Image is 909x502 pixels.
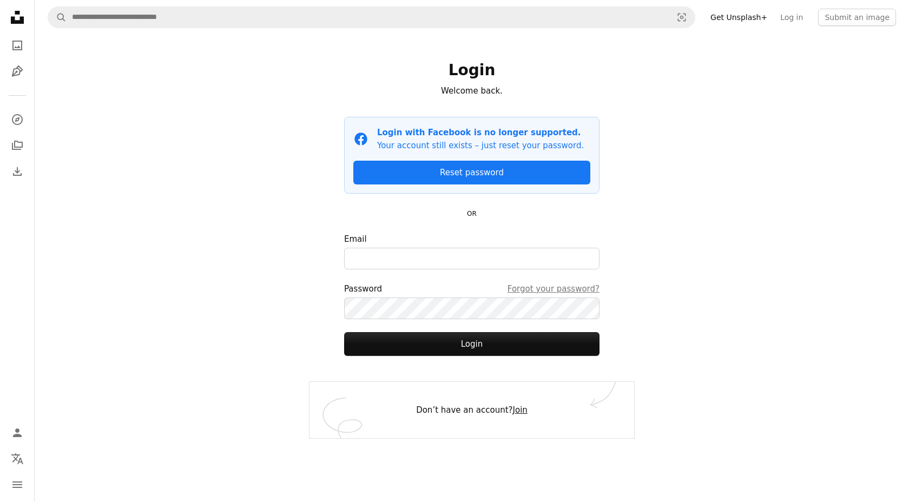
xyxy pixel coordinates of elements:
div: Password [344,282,600,295]
a: Home — Unsplash [6,6,28,30]
button: Language [6,448,28,470]
button: Menu [6,474,28,496]
small: OR [467,210,477,217]
a: Collections [6,135,28,156]
input: PasswordForgot your password? [344,298,600,319]
form: Find visuals sitewide [48,6,695,28]
div: Don’t have an account? [309,382,634,438]
a: Join [513,405,528,415]
label: Email [344,233,600,269]
a: Forgot your password? [508,282,600,295]
a: Download History [6,161,28,182]
a: Explore [6,109,28,130]
p: Your account still exists – just reset your password. [377,139,584,152]
a: Log in / Sign up [6,422,28,444]
a: Log in [774,9,809,26]
a: Illustrations [6,61,28,82]
p: Welcome back. [344,84,600,97]
a: Reset password [353,161,590,184]
p: Login with Facebook is no longer supported. [377,126,584,139]
input: Email [344,248,600,269]
button: Login [344,332,600,356]
h1: Login [344,61,600,80]
button: Search Unsplash [48,7,67,28]
a: Get Unsplash+ [704,9,774,26]
a: Photos [6,35,28,56]
button: Submit an image [818,9,896,26]
button: Visual search [669,7,695,28]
